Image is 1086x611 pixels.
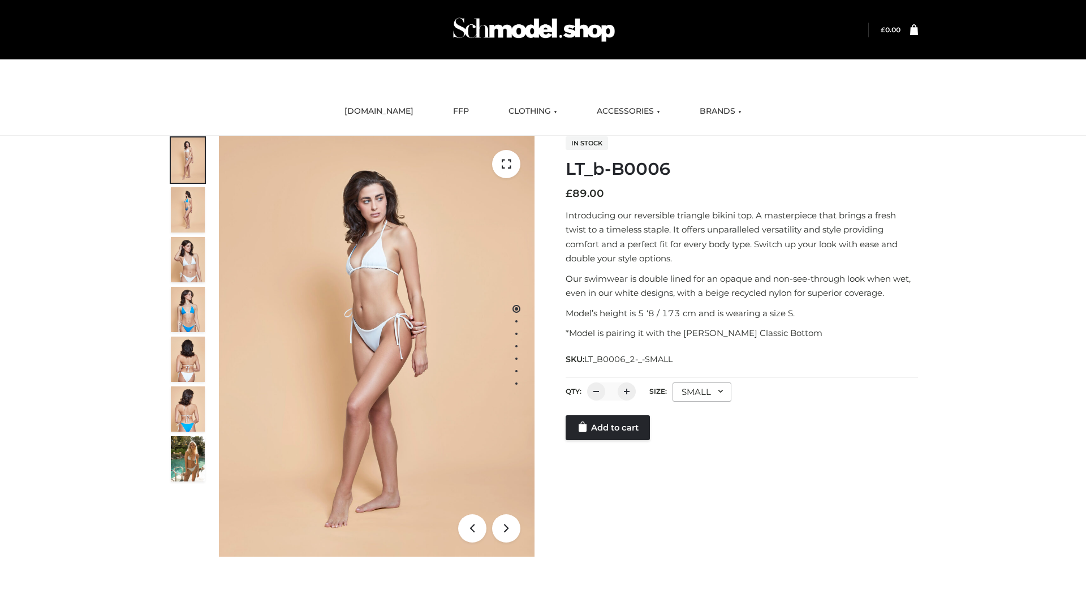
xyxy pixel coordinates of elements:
label: QTY: [566,387,581,395]
img: ArielClassicBikiniTop_CloudNine_AzureSky_OW114ECO_3-scaled.jpg [171,237,205,282]
span: £ [566,187,572,200]
a: ACCESSORIES [588,99,669,124]
p: *Model is pairing it with the [PERSON_NAME] Classic Bottom [566,326,918,341]
img: Arieltop_CloudNine_AzureSky2.jpg [171,436,205,481]
img: ArielClassicBikiniTop_CloudNine_AzureSky_OW114ECO_8-scaled.jpg [171,386,205,432]
span: £ [881,25,885,34]
h1: LT_b-B0006 [566,159,918,179]
a: Add to cart [566,415,650,440]
img: ArielClassicBikiniTop_CloudNine_AzureSky_OW114ECO_2-scaled.jpg [171,187,205,233]
p: Model’s height is 5 ‘8 / 173 cm and is wearing a size S. [566,306,918,321]
label: Size: [649,387,667,395]
span: In stock [566,136,608,150]
img: ArielClassicBikiniTop_CloudNine_AzureSky_OW114ECO_4-scaled.jpg [171,287,205,332]
a: £0.00 [881,25,900,34]
a: [DOMAIN_NAME] [336,99,422,124]
p: Our swimwear is double lined for an opaque and non-see-through look when wet, even in our white d... [566,272,918,300]
a: BRANDS [691,99,750,124]
div: SMALL [673,382,731,402]
span: LT_B0006_2-_-SMALL [584,354,673,364]
bdi: 89.00 [566,187,604,200]
a: FFP [445,99,477,124]
span: SKU: [566,352,674,366]
img: ArielClassicBikiniTop_CloudNine_AzureSky_OW114ECO_1 [219,136,535,557]
p: Introducing our reversible triangle bikini top. A masterpiece that brings a fresh twist to a time... [566,208,918,266]
img: ArielClassicBikiniTop_CloudNine_AzureSky_OW114ECO_7-scaled.jpg [171,337,205,382]
a: CLOTHING [500,99,566,124]
img: ArielClassicBikiniTop_CloudNine_AzureSky_OW114ECO_1-scaled.jpg [171,137,205,183]
img: Schmodel Admin 964 [449,7,619,52]
bdi: 0.00 [881,25,900,34]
